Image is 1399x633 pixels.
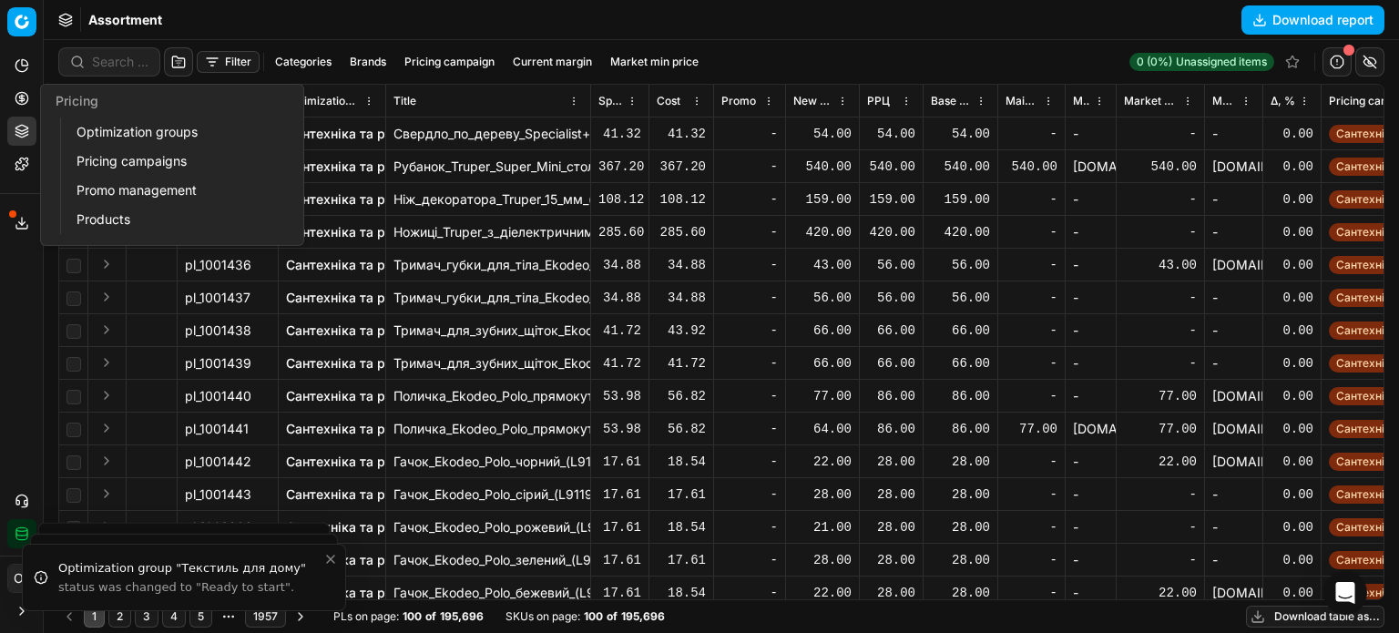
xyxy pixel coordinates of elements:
div: 540.00 [931,158,990,176]
div: Тримач_губки_для_тіла_Ekodeo_Polo_чорний_(L9116ВК) [393,289,583,307]
span: Main CD min price [1006,94,1039,108]
div: 34.88 [657,256,706,274]
div: 22.00 [793,584,852,602]
span: РРЦ [867,94,890,108]
div: Гачок_Ekodeo_Polo_зелений_(L9119GR) [393,551,583,569]
div: - [1212,485,1255,504]
div: - [721,256,778,274]
div: - [721,387,778,405]
div: 0.00 [1271,485,1313,504]
div: 159.00 [931,190,990,209]
div: Гачок_Ekodeo_Polo_сірий_(L9119SL) [393,485,583,504]
div: 420.00 [793,223,852,241]
span: pl_1001443 [185,485,251,504]
button: Expand [96,483,117,505]
div: 56.82 [657,387,706,405]
div: 28.00 [867,518,915,536]
button: Expand [96,319,117,341]
nav: breadcrumb [88,11,162,29]
div: - [1212,518,1255,536]
div: 28.00 [931,518,990,536]
span: pl_1001437 [185,289,250,307]
div: - [1212,223,1255,241]
div: - [1073,551,1108,569]
a: Сантехніка та ремонт [286,354,424,373]
div: - [1124,518,1197,536]
strong: 195,696 [440,609,484,624]
button: Expand [96,352,117,373]
div: 0.00 [1271,158,1313,176]
button: Categories [268,51,339,73]
div: Тримач_губки_для_тіла_Ekodeo_Polo_сірий_(L9116SL) [393,256,583,274]
div: 86.00 [867,387,915,405]
div: [DOMAIN_NAME] [1212,158,1255,176]
a: Pricing campaigns [69,148,281,174]
div: Гачок_Ekodeo_Polo_чорний_(L9119BK) [393,453,583,471]
div: Ножиці_Truper_з_діелектричним_покриттям_150_мм_(TIEL-6) [393,223,583,241]
div: - [1212,551,1255,569]
div: 0.00 [1271,584,1313,602]
span: pl_1001439 [185,354,251,373]
div: 17.61 [598,551,641,569]
div: 66.00 [867,322,915,340]
div: 0.00 [1271,190,1313,209]
div: - [1212,289,1255,307]
div: 540.00 [1124,158,1197,176]
div: 0.00 [1271,387,1313,405]
div: - [1073,354,1108,373]
a: Сантехніка та ремонт [286,453,424,471]
div: - [721,584,778,602]
div: 53.98 [598,387,641,405]
div: 56.00 [931,289,990,307]
button: Expand [96,417,117,439]
div: 0.00 [1271,453,1313,471]
div: Поличка_Ekodeo_Polo_прямокутна_чорна_(L9118BK) [393,420,583,438]
div: - [1073,518,1108,536]
a: Сантехніка та ремонт [286,158,424,176]
div: 34.88 [598,289,641,307]
div: - [1073,190,1108,209]
span: Base price [931,94,972,108]
button: Go to previous page [58,606,80,628]
button: ОГ [7,564,36,593]
div: 56.00 [793,289,852,307]
div: - [1073,125,1108,143]
span: pl_1001444 [185,518,251,536]
a: Сантехніка та ремонт [286,518,424,536]
span: pl_1001440 [185,387,251,405]
button: Pricing campaign [397,51,502,73]
div: - [1212,125,1255,143]
div: 108.12 [657,190,706,209]
div: 66.00 [931,354,990,373]
div: - [1006,551,1057,569]
div: 41.72 [598,354,641,373]
a: Сантехніка та ремонт [286,485,424,504]
div: - [1073,387,1108,405]
div: 54.00 [867,125,915,143]
div: Тримач_для_зубних_щіток_Ekodeo_Polo_прямий_чорний_(L9117ВК) [393,354,583,373]
span: Unassigned items [1176,55,1267,69]
button: 4 [162,606,186,628]
div: - [1124,190,1197,209]
div: 420.00 [931,223,990,241]
div: - [1212,322,1255,340]
a: Сантехніка та ремонт [286,223,424,241]
button: Go to next page [290,606,311,628]
div: 56.00 [931,256,990,274]
button: Expand [96,384,117,406]
div: 420.00 [867,223,915,241]
a: Promo management [69,178,281,203]
strong: of [607,609,618,624]
div: 540.00 [1006,158,1057,176]
div: 159.00 [793,190,852,209]
div: 0.00 [1271,125,1313,143]
div: 0.00 [1271,223,1313,241]
div: 22.00 [793,453,852,471]
a: Сантехніка та ремонт [286,125,424,143]
a: Сантехніка та ремонт [286,584,424,602]
div: - [1124,125,1197,143]
div: - [1006,322,1057,340]
span: Optimization group [286,94,360,108]
div: - [1073,584,1108,602]
div: 285.60 [657,223,706,241]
